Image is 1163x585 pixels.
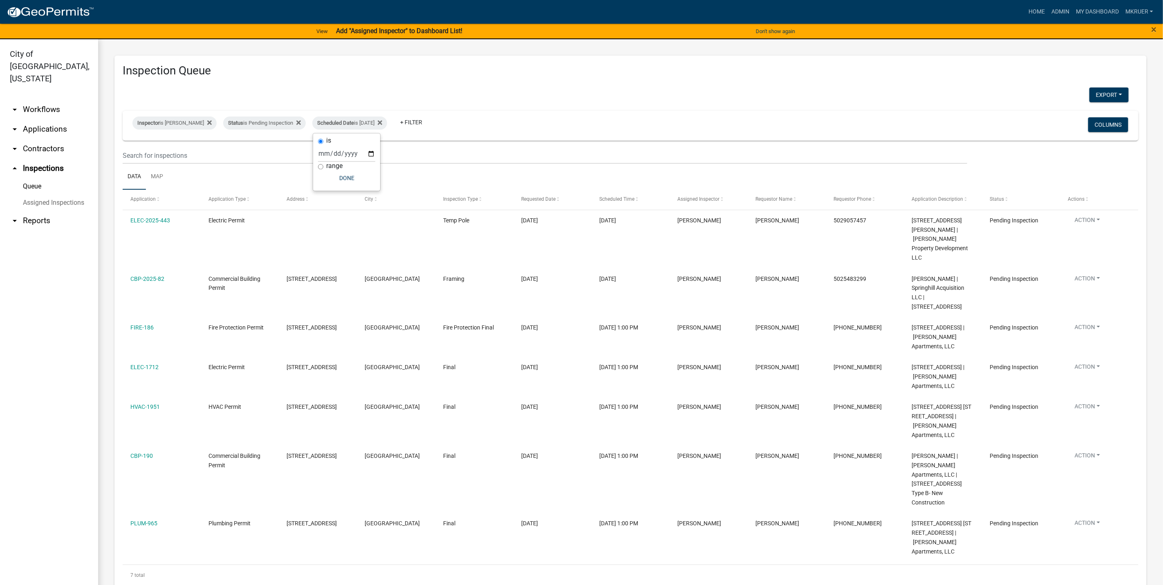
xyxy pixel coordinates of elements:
span: JEFFERSONVILLE [365,364,420,370]
span: Mike Kruer [677,520,721,527]
div: [DATE] [599,216,662,225]
span: City [365,196,374,202]
span: Framing [443,276,464,282]
a: Map [146,164,168,190]
span: Requestor Name [755,196,792,202]
span: 08/14/2025 [521,324,538,331]
span: Denny Fenn | Warren Apartments, LLC | 4501 TOWN CENTER BOULEVARD | Building #9 Type B- New Constr... [912,453,962,506]
span: Cindy Hunton [755,217,799,224]
span: Mike Kruer [677,364,721,370]
button: Action [1068,451,1107,463]
a: Admin [1048,4,1073,20]
span: Commercial Building Permit [208,276,260,291]
span: Liz Bell | Springhill Acquisition LLC | 1403 SPRING ST [912,276,965,310]
label: range [326,163,343,170]
i: arrow_drop_down [10,124,20,134]
div: is Pending Inspection [223,117,306,130]
h3: Inspection Queue [123,64,1138,78]
span: 1403 SPRING ST [287,276,337,282]
span: 4501 TOWN CENTER BOULEVARD [287,520,337,527]
a: PLUM-965 [130,520,157,527]
div: [DATE] 1:00 PM [599,363,662,372]
span: 4501 TOWN CENTER BOULEVARD building # 9 | Warren Apartments, LLC [912,364,965,389]
span: Pending Inspection [990,324,1039,331]
div: [DATE] 1:00 PM [599,519,662,528]
a: View [313,25,331,38]
i: arrow_drop_down [10,216,20,226]
span: 4501 TOWN CENTER BOULEVARD [287,324,337,331]
a: mkruer [1122,4,1156,20]
label: is [326,138,331,144]
datatable-header-cell: Requested Date [513,190,592,209]
span: Application Description [912,196,964,202]
datatable-header-cell: City [357,190,435,209]
span: CAMERON [755,403,799,410]
span: CAMERON [755,453,799,459]
button: Columns [1088,117,1128,132]
span: Mike Kruer [677,217,721,224]
span: Temp Pole [443,217,469,224]
span: 08/14/2025 [521,520,538,527]
div: is [DATE] [312,117,387,130]
span: Final [443,403,455,410]
span: JEFFERSONVILLE [365,453,420,459]
a: + Filter [394,115,429,130]
span: Status [228,120,243,126]
span: Fire Protection Final [443,324,494,331]
span: Final [443,520,455,527]
span: Electric Permit [208,364,245,370]
button: Action [1068,363,1107,374]
span: 5025483299 [834,276,866,282]
i: arrow_drop_down [10,105,20,114]
button: Close [1152,25,1157,34]
span: 4501 TOWN CENTER BOULEVARD 4501 Town Center Blvd., Building 9 | Warren Apartments, LLC [912,520,972,554]
span: Requestor Phone [834,196,871,202]
span: JEFFERSONVILLE [365,403,420,410]
span: 08/14/2025 [521,453,538,459]
span: 4501 TOWN CENTER BOULEVARD Building 9 | Warren Apartments, LLC [912,324,965,350]
span: 08/14/2025 [521,364,538,370]
span: Commercial Building Permit [208,453,260,468]
span: Pending Inspection [990,520,1039,527]
datatable-header-cell: Application [123,190,201,209]
span: Pending Inspection [990,217,1039,224]
span: Mike Kruer [677,453,721,459]
span: Scheduled Date [317,120,354,126]
span: Inspector [137,120,159,126]
span: Scheduled Time [599,196,634,202]
button: Don't show again [753,25,798,38]
span: Liz Bell [755,276,799,282]
span: 5029057457 [834,217,866,224]
span: 812-989-6355 [834,324,882,331]
span: Electric Permit [208,217,245,224]
span: 08/14/2025 [521,403,538,410]
span: 1185 Dustin's Way Lot 660 | Ellings Property Development LLC [912,217,968,261]
input: Search for inspections [123,147,967,164]
div: [DATE] 1:00 PM [599,323,662,332]
span: × [1152,24,1157,35]
span: 812-989-6355 [834,453,882,459]
span: Address [287,196,305,202]
div: [DATE] 1:00 PM [599,402,662,412]
span: Mike Kruer [677,276,721,282]
span: 08/13/2025 [521,217,538,224]
span: Application [130,196,156,202]
span: Assigned Inspector [677,196,719,202]
span: 4501 TOWN CENTER BOULEVARD [287,364,337,370]
span: Fire Protection Permit [208,324,264,331]
span: Pending Inspection [990,453,1039,459]
span: CAMERON [755,324,799,331]
span: Requested Date [521,196,556,202]
a: HVAC-1951 [130,403,160,410]
div: [DATE] [599,274,662,284]
button: Action [1068,323,1107,335]
button: Export [1089,87,1129,102]
span: 4501 TOWN CENTER BOULEVARD 4501 Town Center Blvd., Building 9 | Warren Apartments, LLC [912,403,972,438]
span: Inspection Type [443,196,478,202]
datatable-header-cell: Status [982,190,1060,209]
span: Pending Inspection [990,403,1039,410]
span: Status [990,196,1004,202]
span: 4501 TOWN CENTER BOULEVARD [287,403,337,410]
span: Actions [1068,196,1085,202]
span: JEFFERSONVILLE [365,276,420,282]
